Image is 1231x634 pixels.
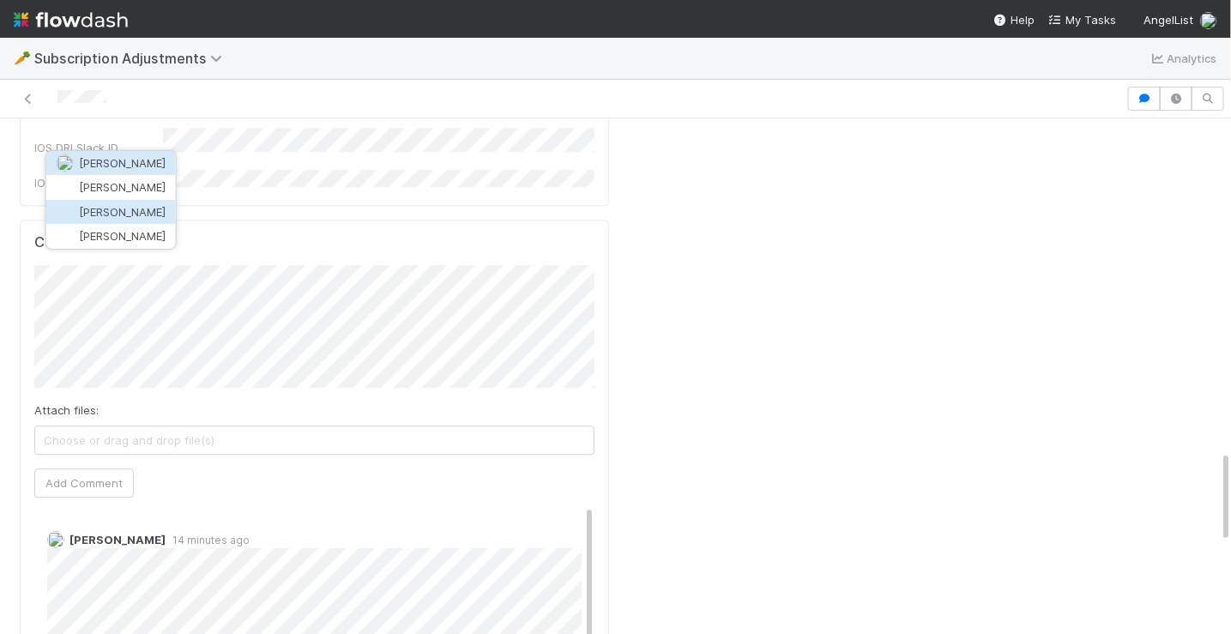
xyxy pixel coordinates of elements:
a: Analytics [1150,48,1217,69]
button: [PERSON_NAME] [46,151,176,175]
img: avatar_12dd09bb-393f-4edb-90ff-b12147216d3f.png [57,154,74,172]
img: avatar_b18de8e2-1483-4e81-aa60-0a3d21592880.png [47,531,64,548]
span: Subscription Adjustments [34,50,231,67]
button: [PERSON_NAME] [46,200,176,224]
span: 14 minutes ago [166,534,250,546]
span: [PERSON_NAME] [79,180,166,194]
span: [PERSON_NAME] [79,156,166,170]
span: AngelList [1144,13,1193,27]
button: Add Comment [34,468,134,498]
img: logo-inverted-e16ddd16eac7371096b0.svg [14,5,128,34]
img: avatar_5d51780c-77ad-4a9d-a6ed-b88b2c284079.png [1200,12,1217,29]
label: Attach files: [34,402,99,419]
span: [PERSON_NAME] [79,205,166,219]
span: Choose or drag and drop file(s) [35,426,594,454]
span: [PERSON_NAME] [69,533,166,546]
img: avatar_218ae7b5-dcd5-4ccc-b5d5-7cc00ae2934f.png [57,228,74,245]
div: IOS DRI Slack ID [34,139,163,156]
img: avatar_d6b50140-ca82-482e-b0bf-854821fc5d82.png [57,179,74,196]
button: [PERSON_NAME] [46,175,176,199]
span: My Tasks [1048,13,1116,27]
button: [PERSON_NAME] [46,224,176,248]
img: avatar_b18de8e2-1483-4e81-aa60-0a3d21592880.png [57,203,74,220]
div: IOS Notes [34,174,163,191]
div: Help [993,11,1035,28]
a: My Tasks [1048,11,1116,28]
h5: Comments [34,234,594,251]
span: 🥕 [14,51,31,65]
span: [PERSON_NAME] [79,229,166,243]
